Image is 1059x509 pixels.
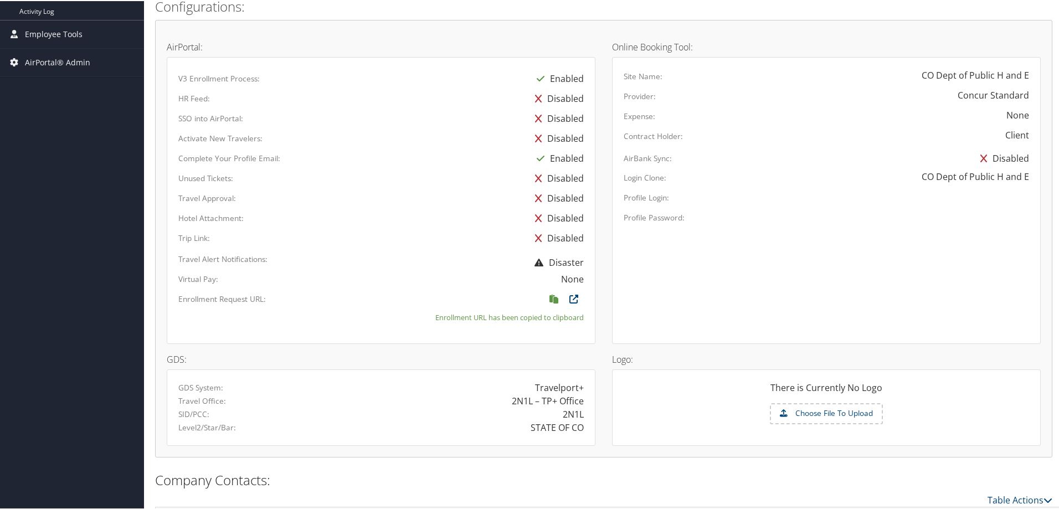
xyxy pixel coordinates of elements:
div: STATE OF CO [531,420,584,433]
label: Travel Alert Notifications: [178,253,268,264]
label: Profile Password: [624,211,685,222]
label: Provider: [624,90,656,101]
h4: GDS: [167,354,595,363]
div: 2N1L – TP+ Office [512,393,584,407]
label: SSO into AirPortal: [178,112,243,123]
div: Concur Standard [958,88,1029,101]
div: Disabled [975,147,1029,167]
div: CO Dept of Public H and E [922,169,1029,182]
label: Level2/Star/Bar: [178,421,236,432]
label: Travel Approval: [178,192,236,203]
label: Hotel Attachment: [178,212,244,223]
label: Unused Tickets: [178,172,233,183]
h4: Logo: [612,354,1041,363]
small: Enrollment URL has been copied to clipboard [435,311,584,322]
div: None [561,271,584,285]
label: HR Feed: [178,92,210,103]
div: Disabled [529,107,584,127]
label: Activate New Travelers: [178,132,263,143]
label: Virtual Pay: [178,273,218,284]
div: None [1006,107,1029,121]
div: Disabled [529,187,584,207]
span: Disaster [529,255,584,268]
div: Disabled [529,167,584,187]
div: Client [1005,127,1029,141]
label: Contract Holder: [624,130,683,141]
div: CO Dept of Public H and E [922,68,1029,81]
label: Choose File To Upload [771,403,882,422]
label: Complete Your Profile Email: [178,152,280,163]
div: Enabled [531,147,584,167]
label: Profile Login: [624,191,669,202]
label: Enrollment Request URL: [178,292,266,304]
div: Disabled [529,227,584,247]
h2: Company Contacts: [155,470,1052,489]
div: There is Currently No Logo [624,380,1029,402]
div: Disabled [529,127,584,147]
div: Disabled [529,88,584,107]
label: GDS System: [178,381,223,392]
h4: AirPortal: [167,42,595,50]
div: Travelport+ [535,380,584,393]
div: Enabled [531,68,584,88]
label: Site Name: [624,70,662,81]
div: 2N1L [563,407,584,420]
span: Employee Tools [25,19,83,47]
label: Expense: [624,110,655,121]
a: Table Actions [988,493,1052,505]
div: Disabled [529,207,584,227]
label: Trip Link: [178,232,210,243]
label: Travel Office: [178,394,226,405]
label: SID/PCC: [178,408,209,419]
label: V3 Enrollment Process: [178,72,260,83]
label: Login Clone: [624,171,666,182]
span: AirPortal® Admin [25,48,90,75]
h4: Online Booking Tool: [612,42,1041,50]
label: AirBank Sync: [624,152,672,163]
